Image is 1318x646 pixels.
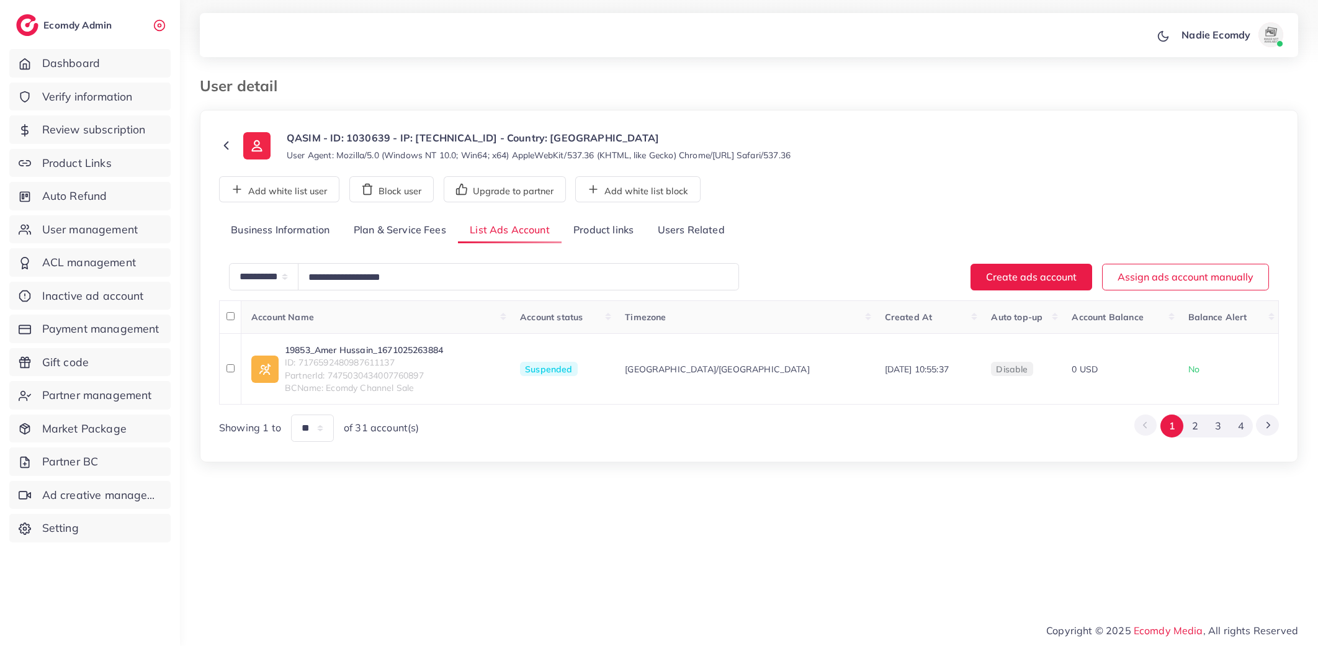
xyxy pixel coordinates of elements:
[9,381,171,410] a: Partner management
[1134,624,1203,637] a: Ecomdy Media
[9,49,171,78] a: Dashboard
[200,77,287,95] h3: User detail
[1072,364,1098,375] span: 0 USD
[575,176,701,202] button: Add white list block
[9,282,171,310] a: Inactive ad account
[42,155,112,171] span: Product Links
[219,176,339,202] button: Add white list user
[42,188,107,204] span: Auto Refund
[285,356,443,369] span: ID: 7176592480987611137
[1206,415,1229,437] button: Go to page 3
[645,217,736,244] a: Users Related
[349,176,434,202] button: Block user
[9,514,171,542] a: Setting
[285,382,443,394] span: BCName: Ecomdy Channel Sale
[9,415,171,443] a: Market Package
[42,387,152,403] span: Partner management
[285,369,443,382] span: PartnerId: 7475030434007760897
[9,248,171,277] a: ACL management
[1183,415,1206,437] button: Go to page 2
[42,122,146,138] span: Review subscription
[625,312,666,323] span: Timezone
[42,520,79,536] span: Setting
[1258,22,1283,47] img: avatar
[1181,27,1250,42] p: Nadie Ecomdy
[885,312,933,323] span: Created At
[42,89,133,105] span: Verify information
[971,264,1092,290] button: Create ads account
[996,364,1028,375] span: disable
[9,447,171,476] a: Partner BC
[9,149,171,177] a: Product Links
[9,83,171,111] a: Verify information
[251,356,279,383] img: ic-ad-info.7fc67b75.svg
[42,55,100,71] span: Dashboard
[219,217,342,244] a: Business Information
[991,312,1042,323] span: Auto top-up
[9,215,171,244] a: User management
[42,254,136,271] span: ACL management
[219,421,281,435] span: Showing 1 to
[43,19,115,31] h2: Ecomdy Admin
[9,315,171,343] a: Payment management
[16,14,38,36] img: logo
[42,354,89,370] span: Gift code
[1134,415,1279,437] ul: Pagination
[520,312,583,323] span: Account status
[287,149,791,161] small: User Agent: Mozilla/5.0 (Windows NT 10.0; Win64; x64) AppleWebKit/537.36 (KHTML, like Gecko) Chro...
[16,14,115,36] a: logoEcomdy Admin
[9,481,171,509] a: Ad creative management
[1102,264,1269,290] button: Assign ads account manually
[285,344,443,356] a: 19853_Amer Hussain_1671025263884
[562,217,645,244] a: Product links
[42,421,127,437] span: Market Package
[9,348,171,377] a: Gift code
[42,321,159,337] span: Payment management
[243,132,271,159] img: ic-user-info.36bf1079.svg
[444,176,566,202] button: Upgrade to partner
[42,487,161,503] span: Ad creative management
[1175,22,1288,47] a: Nadie Ecomdyavatar
[1188,312,1247,323] span: Balance Alert
[42,222,138,238] span: User management
[287,130,791,145] p: QASIM - ID: 1030639 - IP: [TECHNICAL_ID] - Country: [GEOGRAPHIC_DATA]
[1046,623,1298,638] span: Copyright © 2025
[342,217,458,244] a: Plan & Service Fees
[251,312,314,323] span: Account Name
[520,362,577,377] span: Suspended
[1072,312,1143,323] span: Account Balance
[885,364,949,375] span: [DATE] 10:55:37
[625,363,810,375] span: [GEOGRAPHIC_DATA]/[GEOGRAPHIC_DATA]
[1160,415,1183,437] button: Go to page 1
[1230,415,1253,437] button: Go to page 4
[1188,364,1199,375] span: No
[42,454,99,470] span: Partner BC
[42,288,144,304] span: Inactive ad account
[1203,623,1298,638] span: , All rights Reserved
[9,182,171,210] a: Auto Refund
[458,217,562,244] a: List Ads Account
[9,115,171,144] a: Review subscription
[344,421,419,435] span: of 31 account(s)
[1256,415,1279,436] button: Go to next page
